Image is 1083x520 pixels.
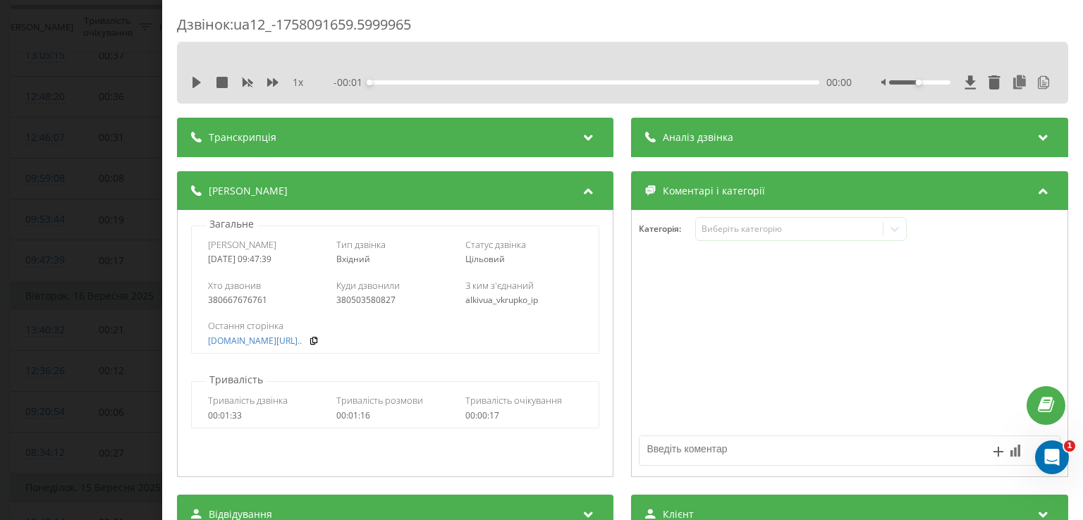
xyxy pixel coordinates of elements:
[206,217,257,231] p: Загальне
[334,75,370,89] span: - 00:01
[177,15,1068,42] div: Дзвінок : ua12_-1758091659.5999965
[1035,440,1069,474] iframe: Intercom live chat
[465,394,562,407] span: Тривалість очікування
[465,253,505,265] span: Цільовий
[208,254,326,264] div: [DATE] 09:47:39
[209,130,276,144] span: Транскрипція
[663,130,734,144] span: Аналіз дзвінка
[465,279,534,292] span: З ким з'єднаний
[208,238,276,251] span: [PERSON_NAME]
[465,238,526,251] span: Статус дзвінка
[337,394,424,407] span: Тривалість розмови
[465,295,583,305] div: alkivua_vkrupko_ip
[337,253,371,265] span: Вхідний
[1064,440,1075,452] span: 1
[337,279,400,292] span: Куди дзвонили
[337,295,455,305] div: 380503580827
[208,336,302,346] a: [DOMAIN_NAME][URL]..
[208,394,288,407] span: Тривалість дзвінка
[337,411,455,421] div: 00:01:16
[208,279,261,292] span: Хто дзвонив
[293,75,303,89] span: 1 x
[367,80,373,85] div: Accessibility label
[465,411,583,421] div: 00:00:17
[208,319,283,332] span: Остання сторінка
[208,411,326,421] div: 00:01:33
[206,373,267,387] p: Тривалість
[209,184,288,198] span: [PERSON_NAME]
[640,224,696,234] h4: Категорія :
[826,75,852,89] span: 00:00
[208,295,326,305] div: 380667676761
[663,184,766,198] span: Коментарі і категорії
[337,238,386,251] span: Тип дзвінка
[916,80,922,85] div: Accessibility label
[702,223,878,235] div: Виберіть категорію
